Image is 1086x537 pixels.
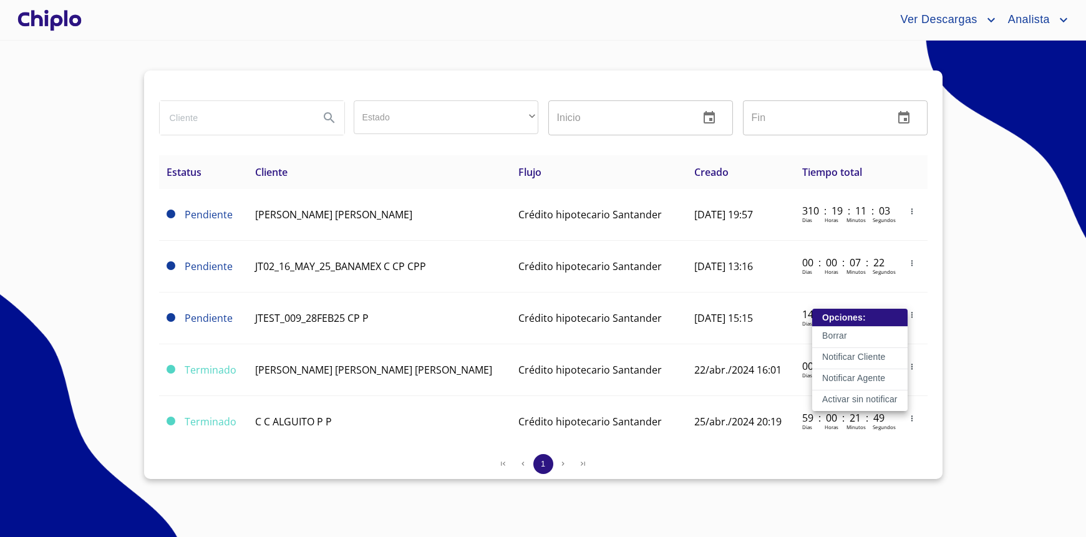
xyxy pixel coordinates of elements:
button: Notificar Agente [812,369,908,390]
button: Notificar Cliente [812,348,908,369]
p: Notificar Agente [822,372,885,384]
button: Borrar [812,327,908,348]
p: Activar sin notificar [822,393,898,405]
p: Borrar [822,329,847,342]
button: Activar sin notificar [812,390,908,411]
p: Notificar Cliente [822,351,885,363]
